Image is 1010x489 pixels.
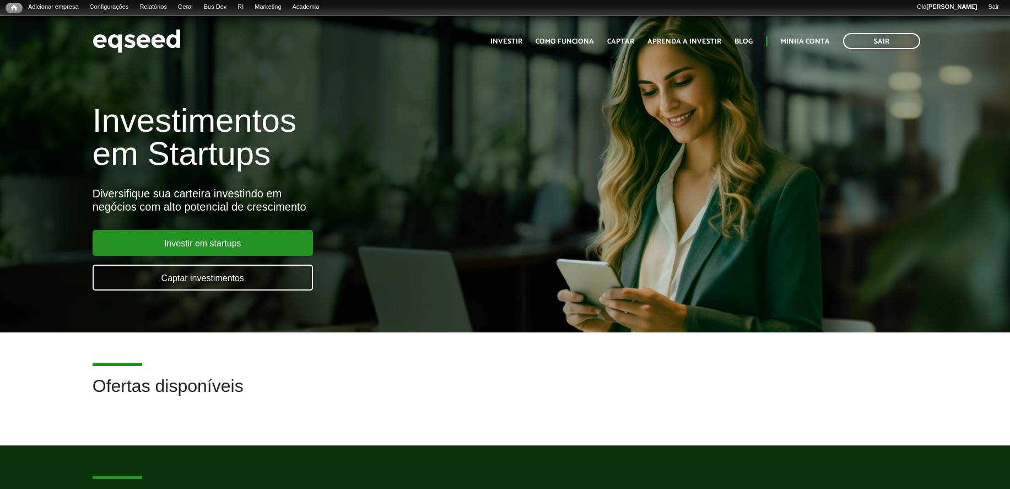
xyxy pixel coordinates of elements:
a: Adicionar empresa [23,3,84,12]
a: Configurações [84,3,134,12]
a: Início [6,3,23,13]
h2: Ofertas disponíveis [93,377,918,412]
a: Investir em startups [93,230,313,256]
a: Sair [843,33,920,49]
div: Diversifique sua carteira investindo em negócios com alto potencial de crescimento [93,187,581,213]
a: Aprenda a investir [647,38,721,45]
a: Geral [172,3,198,12]
a: Marketing [249,3,287,12]
a: RI [232,3,249,12]
a: Academia [287,3,325,12]
a: Investir [490,38,522,45]
a: Relatórios [134,3,172,12]
a: Captar [607,38,634,45]
img: EqSeed [93,26,181,56]
a: Captar investimentos [93,265,313,291]
strong: [PERSON_NAME] [926,3,977,10]
span: Início [11,4,17,12]
a: Como funciona [536,38,594,45]
a: Blog [734,38,753,45]
a: Bus Dev [198,3,233,12]
a: Minha conta [781,38,830,45]
a: Olá[PERSON_NAME] [911,3,982,12]
h1: Investimentos em Startups [93,104,581,170]
a: Sair [982,3,1004,12]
